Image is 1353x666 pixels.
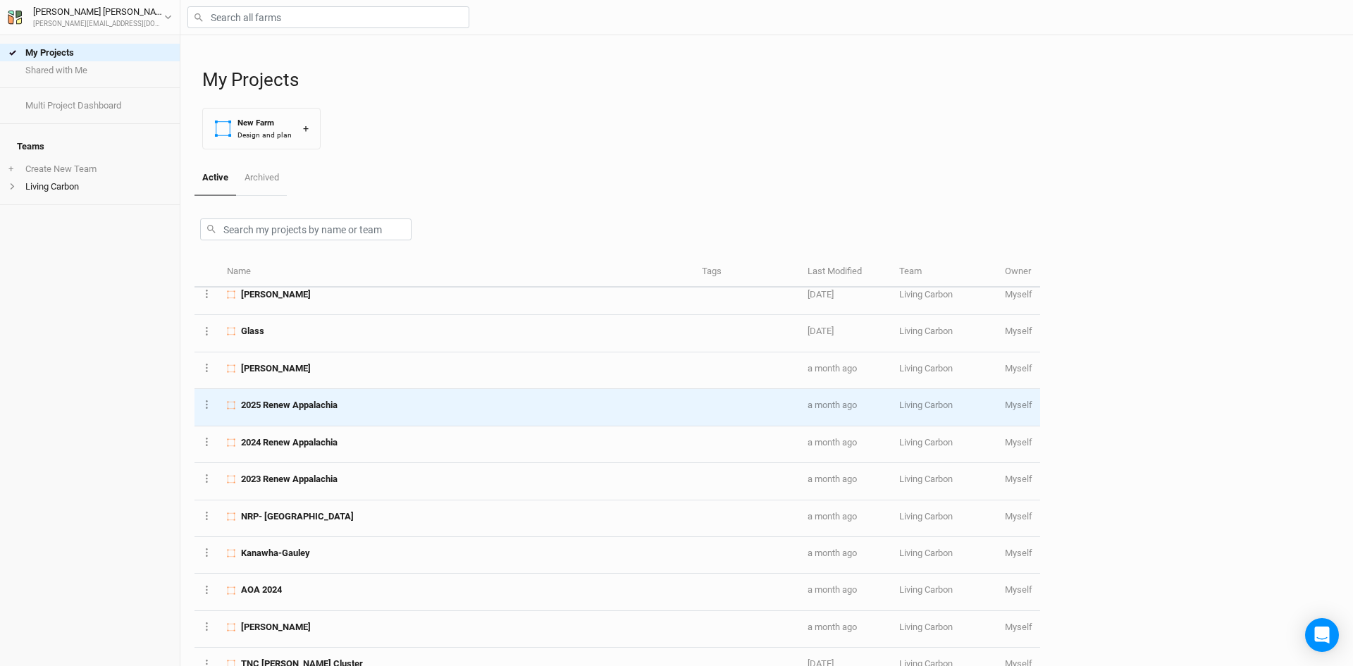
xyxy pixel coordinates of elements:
[808,474,857,484] span: Jul 23, 2025 3:24 PM
[303,121,309,136] div: +
[241,288,311,301] span: Phillips
[33,5,164,19] div: [PERSON_NAME] [PERSON_NAME]
[241,584,282,596] span: AOA 2024
[891,257,997,288] th: Team
[8,132,171,161] h4: Teams
[1005,326,1032,336] span: andy@livingcarbon.com
[808,511,857,522] span: Jul 23, 2025 3:19 PM
[241,473,338,486] span: 2023 Renew Appalachia
[694,257,800,288] th: Tags
[237,130,292,140] div: Design and plan
[1005,474,1032,484] span: andy@livingcarbon.com
[1305,618,1339,652] div: Open Intercom Messenger
[891,463,997,500] td: Living Carbon
[8,164,13,175] span: +
[33,19,164,30] div: [PERSON_NAME][EMAIL_ADDRESS][DOMAIN_NAME]
[1005,437,1032,448] span: andy@livingcarbon.com
[808,400,857,410] span: Jul 23, 2025 3:49 PM
[891,426,997,463] td: Living Carbon
[808,437,857,448] span: Jul 23, 2025 3:27 PM
[891,278,997,315] td: Living Carbon
[7,4,173,30] button: [PERSON_NAME] [PERSON_NAME][PERSON_NAME][EMAIL_ADDRESS][DOMAIN_NAME]
[1005,622,1032,632] span: andy@livingcarbon.com
[241,399,338,412] span: 2025 Renew Appalachia
[1005,400,1032,410] span: andy@livingcarbon.com
[236,161,286,195] a: Archived
[997,257,1040,288] th: Owner
[891,537,997,574] td: Living Carbon
[1005,363,1032,374] span: andy@livingcarbon.com
[891,574,997,610] td: Living Carbon
[241,325,264,338] span: Glass
[891,389,997,426] td: Living Carbon
[808,548,857,558] span: Jul 23, 2025 3:14 PM
[808,289,834,300] span: Aug 13, 2025 12:28 PM
[808,622,857,632] span: Jul 23, 2025 2:43 PM
[891,611,997,648] td: Living Carbon
[241,547,310,560] span: Kanawha-Gauley
[241,510,354,523] span: NRP- Colony Bay
[891,352,997,389] td: Living Carbon
[891,500,997,537] td: Living Carbon
[200,218,412,240] input: Search my projects by name or team
[187,6,469,28] input: Search all farms
[808,326,834,336] span: Aug 12, 2025 1:35 PM
[800,257,891,288] th: Last Modified
[237,117,292,129] div: New Farm
[1005,584,1032,595] span: andy@livingcarbon.com
[891,315,997,352] td: Living Carbon
[808,363,857,374] span: Jul 23, 2025 3:55 PM
[241,436,338,449] span: 2024 Renew Appalachia
[241,362,311,375] span: Wisniewski
[202,69,1339,91] h1: My Projects
[241,621,311,634] span: Hanchar
[219,257,694,288] th: Name
[202,108,321,149] button: New FarmDesign and plan+
[808,584,857,595] span: Jul 23, 2025 2:54 PM
[1005,511,1032,522] span: andy@livingcarbon.com
[1005,548,1032,558] span: andy@livingcarbon.com
[194,161,236,196] a: Active
[1005,289,1032,300] span: andy@livingcarbon.com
